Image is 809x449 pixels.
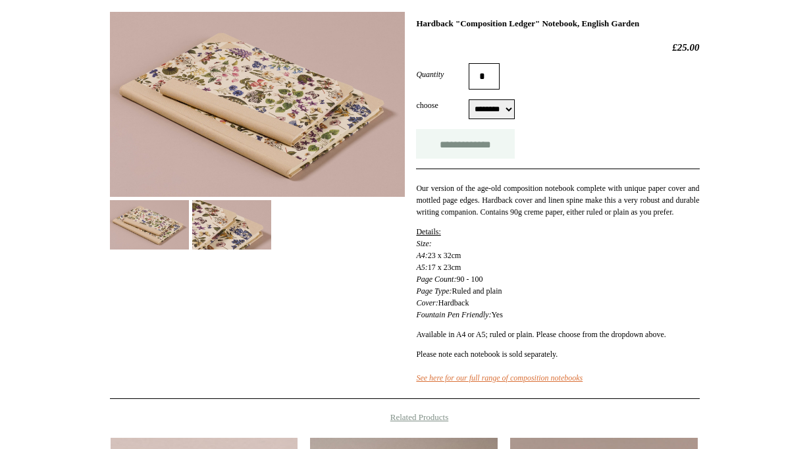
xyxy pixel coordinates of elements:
[416,251,427,260] em: A4:
[76,412,734,423] h4: Related Products
[416,239,431,248] em: Size:
[438,298,469,307] span: Hardback
[416,275,456,284] em: Page Count:
[428,251,461,260] span: 23 x 32cm
[452,286,502,296] span: Ruled and plain
[110,12,405,197] img: Hardback "Composition Ledger" Notebook, English Garden
[416,263,427,272] i: A5:
[416,68,469,80] label: Quantity
[416,227,440,236] span: Details:
[416,298,438,307] em: Cover:
[491,310,502,319] span: Yes
[416,41,699,53] h2: £25.00
[416,373,583,383] a: See here for our full range of composition notebooks
[416,18,699,29] h1: Hardback "Composition Ledger" Notebook, English Garden
[416,286,452,296] em: Page Type:
[416,310,491,319] em: Fountain Pen Friendly:
[428,263,461,272] span: 17 x 23cm
[416,99,469,111] label: choose
[416,348,699,384] p: Please note each notebook is sold separately.
[416,184,699,217] span: Our version of the age-old composition notebook complete with unique paper cover and mottled page...
[110,200,189,250] img: Hardback "Composition Ledger" Notebook, English Garden
[192,200,271,250] img: Hardback "Composition Ledger" Notebook, English Garden
[416,329,699,340] p: Available in A4 or A5; ruled or plain. Please choose from the dropdown above.
[456,275,483,284] span: 90 - 100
